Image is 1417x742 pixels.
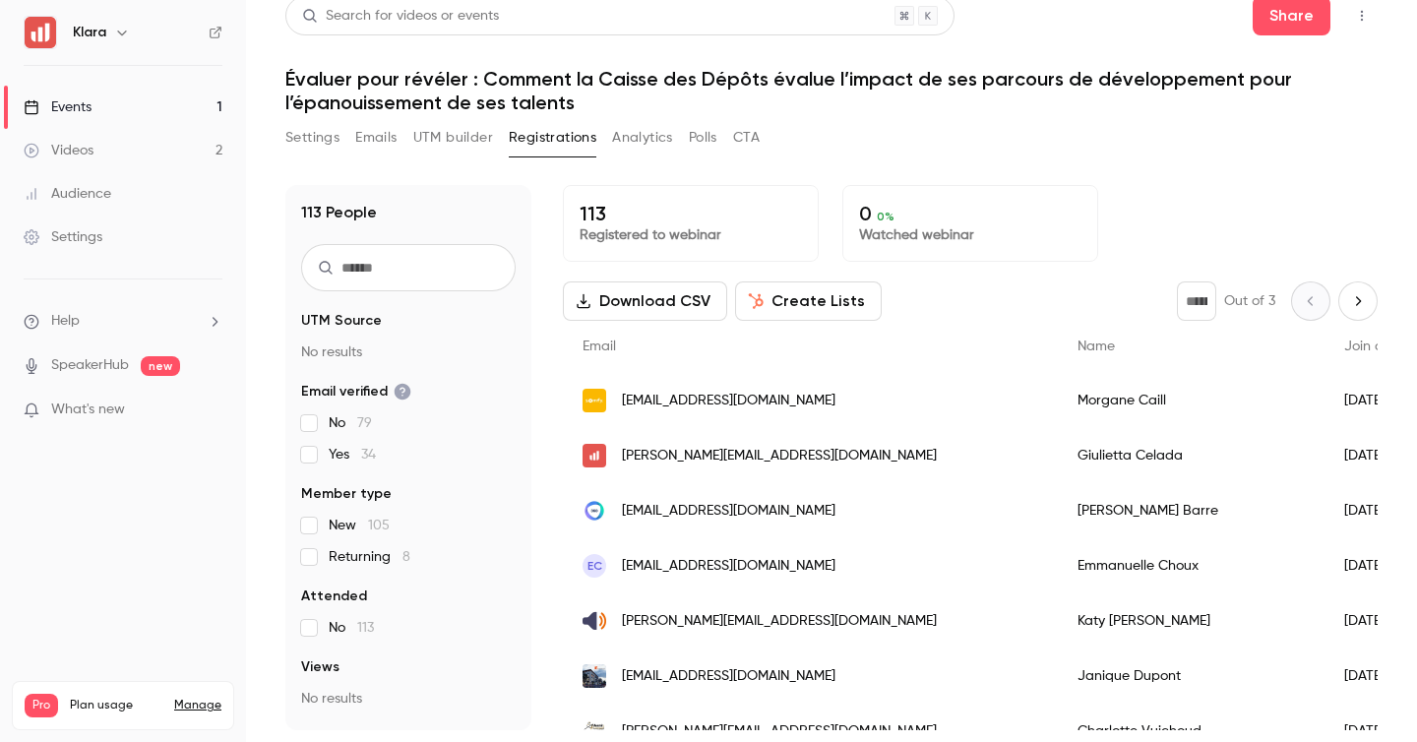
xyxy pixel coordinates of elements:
[329,516,390,535] span: New
[199,402,222,419] iframe: Noticeable Trigger
[301,484,392,504] span: Member type
[583,389,606,412] img: somfy.com
[70,698,162,713] span: Plan usage
[329,547,410,567] span: Returning
[285,122,339,154] button: Settings
[302,6,499,27] div: Search for videos or events
[563,281,727,321] button: Download CSV
[583,499,606,523] img: 360learning.com
[1058,428,1325,483] div: Giulietta Celada
[1224,291,1275,311] p: Out of 3
[1338,281,1378,321] button: Next page
[24,184,111,204] div: Audience
[368,519,390,532] span: 105
[583,444,606,467] img: klarahr.com
[612,122,673,154] button: Analytics
[301,382,411,402] span: Email verified
[402,550,410,564] span: 8
[24,311,222,332] li: help-dropdown-opener
[357,416,372,430] span: 79
[689,122,717,154] button: Polls
[1058,538,1325,593] div: Emmanuelle Choux
[1058,649,1325,704] div: Janique Dupont
[73,23,106,42] h6: Klara
[24,97,92,117] div: Events
[1078,340,1115,353] span: Name
[1058,373,1325,428] div: Morgane Caill
[622,721,937,742] span: [PERSON_NAME][EMAIL_ADDRESS][DOMAIN_NAME]
[329,413,372,433] span: No
[25,17,56,48] img: Klara
[733,122,760,154] button: CTA
[580,225,802,245] p: Registered to webinar
[301,311,382,331] span: UTM Source
[51,400,125,420] span: What's new
[622,446,937,466] span: [PERSON_NAME][EMAIL_ADDRESS][DOMAIN_NAME]
[583,340,616,353] span: Email
[174,698,221,713] a: Manage
[622,611,937,632] span: [PERSON_NAME][EMAIL_ADDRESS][DOMAIN_NAME]
[413,122,493,154] button: UTM builder
[301,201,377,224] h1: 113 People
[622,666,835,687] span: [EMAIL_ADDRESS][DOMAIN_NAME]
[301,657,339,677] span: Views
[580,202,802,225] p: 113
[1058,483,1325,538] div: [PERSON_NAME] Barre
[301,342,516,362] p: No results
[859,225,1081,245] p: Watched webinar
[141,356,180,376] span: new
[329,618,374,638] span: No
[25,694,58,717] span: Pro
[509,122,596,154] button: Registrations
[622,556,835,577] span: [EMAIL_ADDRESS][DOMAIN_NAME]
[583,609,606,633] img: readspeaker.com
[301,689,516,709] p: No results
[51,311,80,332] span: Help
[355,122,397,154] button: Emails
[357,621,374,635] span: 113
[285,67,1378,114] h1: Évaluer pour révéler : Comment la Caisse des Dépôts évalue l’impact de ses parcours de développem...
[1344,340,1405,353] span: Join date
[587,557,602,575] span: EC
[329,445,376,464] span: Yes
[877,210,894,223] span: 0 %
[859,202,1081,225] p: 0
[735,281,882,321] button: Create Lists
[361,448,376,462] span: 34
[51,355,129,376] a: SpeakerHub
[301,587,367,606] span: Attended
[1058,593,1325,649] div: Katy [PERSON_NAME]
[24,227,102,247] div: Settings
[622,391,835,411] span: [EMAIL_ADDRESS][DOMAIN_NAME]
[583,664,606,688] img: formalisa.com
[24,141,93,160] div: Videos
[622,501,835,522] span: [EMAIL_ADDRESS][DOMAIN_NAME]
